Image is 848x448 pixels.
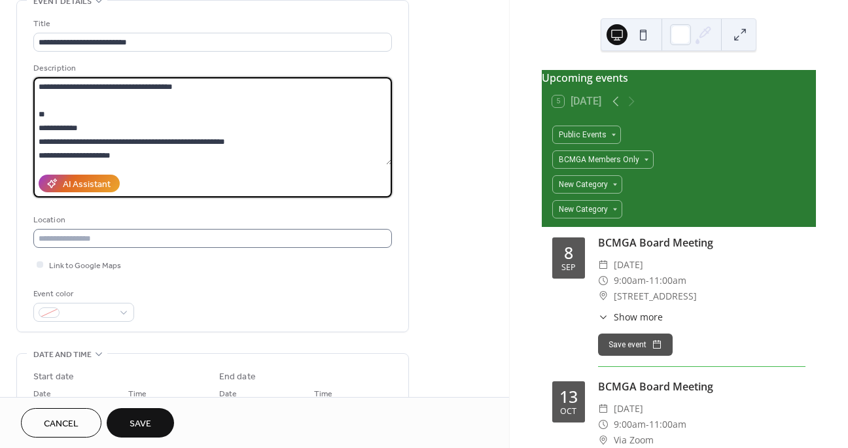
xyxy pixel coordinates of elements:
span: Link to Google Maps [49,259,121,273]
span: 11:00am [649,417,686,432]
button: ​Show more [598,310,663,324]
span: Time [128,387,147,401]
div: Location [33,213,389,227]
div: Oct [560,407,576,416]
div: BCMGA Board Meeting [598,379,805,394]
div: ​ [598,310,609,324]
div: Description [33,61,389,75]
span: 9:00am [614,273,646,288]
div: Start date [33,370,74,384]
div: 13 [559,388,578,405]
div: Sep [561,264,576,272]
span: 11:00am [649,273,686,288]
div: ​ [598,417,609,432]
button: Cancel [21,408,101,438]
div: Upcoming events [542,70,816,86]
span: Save [130,417,151,431]
span: Date and time [33,348,92,362]
span: [DATE] [614,401,643,417]
span: - [646,273,649,288]
div: ​ [598,257,609,273]
div: Event color [33,287,132,301]
div: ​ [598,288,609,304]
div: ​ [598,401,609,417]
span: [STREET_ADDRESS] [614,288,697,304]
span: Via Zoom [614,432,654,448]
span: Cancel [44,417,79,431]
span: Date [33,387,51,401]
span: 9:00am [614,417,646,432]
div: BCMGA Board Meeting [598,235,805,250]
span: Show more [614,310,663,324]
div: 8 [564,245,573,261]
button: Save [107,408,174,438]
div: End date [219,370,256,384]
span: Time [314,387,332,401]
button: AI Assistant [39,175,120,192]
div: ​ [598,273,609,288]
span: - [646,417,649,432]
div: ​ [598,432,609,448]
span: [DATE] [614,257,643,273]
button: Save event [598,334,673,356]
div: Title [33,17,389,31]
div: AI Assistant [63,178,111,192]
span: Date [219,387,237,401]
